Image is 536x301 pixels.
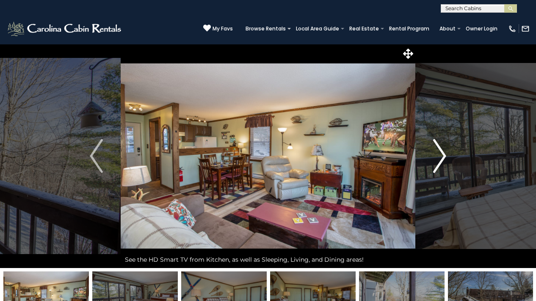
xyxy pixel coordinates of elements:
div: See the HD Smart TV from Kitchen, as well as Sleeping, Living, and Dining areas! [121,251,415,268]
a: Local Area Guide [292,23,343,35]
span: My Favs [213,25,233,33]
a: Browse Rentals [241,23,290,35]
a: My Favs [203,24,233,33]
img: arrow [433,139,446,173]
button: Next [415,44,464,268]
a: Rental Program [385,23,434,35]
button: Previous [72,44,121,268]
img: mail-regular-white.png [521,25,530,33]
a: Real Estate [345,23,383,35]
img: phone-regular-white.png [508,25,517,33]
a: Owner Login [461,23,502,35]
a: About [435,23,460,35]
img: arrow [90,139,102,173]
img: White-1-2.png [6,20,124,37]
